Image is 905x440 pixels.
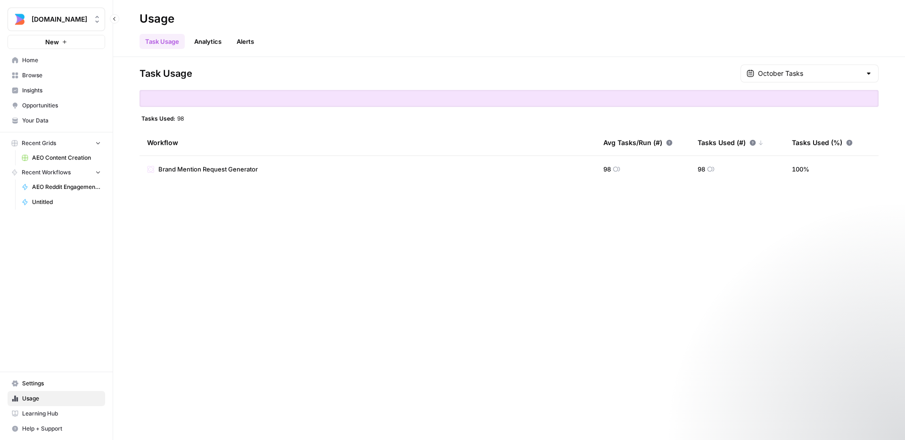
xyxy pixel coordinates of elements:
[8,35,105,49] button: New
[8,406,105,421] a: Learning Hub
[22,116,101,125] span: Your Data
[8,165,105,179] button: Recent Workflows
[22,139,56,147] span: Recent Grids
[11,11,28,28] img: Builder.io Logo
[158,164,258,174] span: Brand Mention Request Generator
[698,130,764,155] div: Tasks Used (#)
[22,71,101,80] span: Browse
[17,150,105,165] a: AEO Content Creation
[32,198,101,206] span: Untitled
[8,421,105,436] button: Help + Support
[22,379,101,388] span: Settings
[698,164,705,174] span: 98
[8,376,105,391] a: Settings
[177,114,184,122] span: 98
[603,130,673,155] div: Avg Tasks/Run (#)
[22,101,101,110] span: Opportunities
[231,34,260,49] a: Alerts
[140,11,174,26] div: Usage
[603,164,611,174] span: 98
[792,164,809,174] span: 100 %
[32,154,101,162] span: AEO Content Creation
[141,114,175,122] span: Tasks Used:
[22,168,71,177] span: Recent Workflows
[22,56,101,65] span: Home
[792,130,853,155] div: Tasks Used (%)
[8,68,105,83] a: Browse
[22,424,101,433] span: Help + Support
[45,37,59,47] span: New
[17,179,105,195] a: AEO Reddit Engagement - Fork
[8,53,105,68] a: Home
[8,113,105,128] a: Your Data
[140,34,185,49] a: Task Usage
[8,391,105,406] a: Usage
[147,130,588,155] div: Workflow
[8,98,105,113] a: Opportunities
[22,409,101,418] span: Learning Hub
[8,83,105,98] a: Insights
[758,69,861,78] input: October Tasks
[8,8,105,31] button: Workspace: Builder.io
[140,67,192,80] span: Task Usage
[189,34,227,49] a: Analytics
[22,86,101,95] span: Insights
[32,183,101,191] span: AEO Reddit Engagement - Fork
[32,15,89,24] span: [DOMAIN_NAME]
[22,394,101,403] span: Usage
[17,195,105,210] a: Untitled
[8,136,105,150] button: Recent Grids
